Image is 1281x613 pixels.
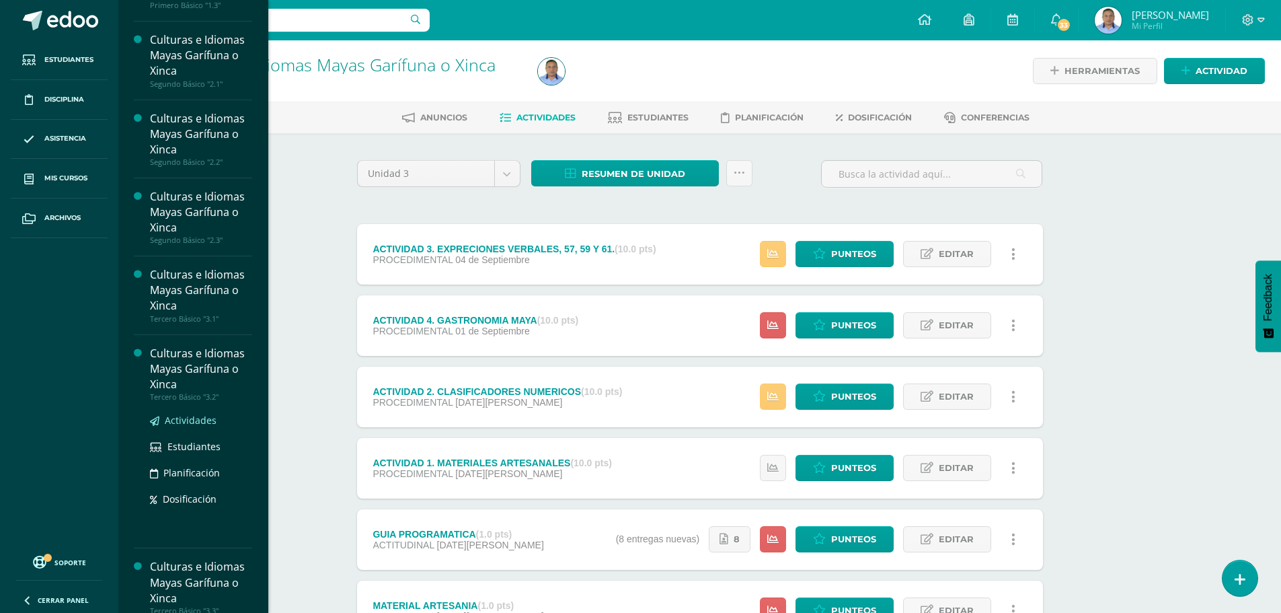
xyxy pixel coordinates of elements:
a: Soporte [16,552,102,571]
a: Culturas e Idiomas Mayas Garífuna o XincaSegundo Básico "2.3" [150,189,252,245]
a: Punteos [795,384,894,410]
div: Segundo Básico "2.1" [150,79,252,89]
span: Editar [939,313,974,338]
a: Estudiantes [608,107,689,129]
span: Mi Perfil [1132,20,1209,32]
span: Editar [939,384,974,409]
div: Segundo Básico "2.2" [150,157,252,167]
span: Editar [939,527,974,552]
span: Editar [939,456,974,480]
div: Segundo Básico "2.3" [150,236,252,245]
div: Primero Básico "1.3" [150,1,252,10]
a: Herramientas [1033,58,1157,84]
span: Archivos [44,213,81,223]
span: Punteos [831,242,876,266]
a: Punteos [795,241,894,267]
span: Herramientas [1064,59,1140,83]
a: Anuncios [402,107,467,129]
strong: (10.0 pts) [570,458,611,468]
a: Archivos [11,199,108,238]
span: Punteos [831,527,876,552]
span: [DATE][PERSON_NAME] [455,397,562,408]
a: Asistencia [11,120,108,159]
a: Punteos [795,455,894,481]
img: 23e8710bf1a66a253e536f1c80b3e19a.png [538,58,565,85]
span: Anuncios [420,112,467,122]
a: Punteos [795,526,894,552]
a: Conferencias [944,107,1030,129]
span: Punteos [831,313,876,338]
div: Culturas e Idiomas Mayas Garífuna o Xinca [150,189,252,236]
span: Asistencia [44,133,86,144]
img: 23e8710bf1a66a253e536f1c80b3e19a.png [1095,7,1122,34]
a: Mis cursos [11,159,108,199]
h1: Culturas e Idiomas Mayas Garífuna o Xinca [169,55,522,74]
span: Disciplina [44,94,84,105]
div: Culturas e Idiomas Mayas Garífuna o Xinca [150,559,252,606]
a: Culturas e Idiomas Mayas Garífuna o XincaTercero Básico "3.2" [150,346,252,402]
span: 04 de Septiembre [455,254,530,265]
strong: (1.0 pts) [477,600,514,611]
span: Estudiantes [627,112,689,122]
span: Cerrar panel [38,596,89,605]
div: Culturas e Idiomas Mayas Garífuna o Xinca [150,32,252,79]
strong: (1.0 pts) [476,529,512,540]
span: 33 [1056,17,1071,32]
strong: (10.0 pts) [537,315,578,326]
input: Busca un usuario... [127,9,430,32]
span: Actividades [165,414,217,427]
span: PROCEDIMENTAL [373,254,453,265]
span: Mis cursos [44,173,87,184]
a: Actividades [150,412,252,428]
a: Estudiantes [150,439,252,454]
a: Punteos [795,312,894,338]
span: [DATE][PERSON_NAME] [455,468,562,479]
div: Tercero Básico '3.1' [169,74,522,87]
div: Culturas e Idiomas Mayas Garífuna o Xinca [150,267,252,314]
a: Culturas e Idiomas Mayas Garífuna o XincaTercero Básico "3.1" [150,267,252,323]
a: Estudiantes [11,40,108,80]
span: Dosificación [848,112,912,122]
div: Culturas e Idiomas Mayas Garífuna o Xinca [150,111,252,157]
span: Feedback [1262,274,1274,321]
a: Culturas e Idiomas Mayas Garífuna o XincaSegundo Básico "2.1" [150,32,252,88]
a: Actividades [500,107,576,129]
div: ACTIVIDAD 2. CLASIFICADORES NUMERICOS [373,386,622,397]
span: 01 de Septiembre [455,326,530,336]
span: 8 [734,527,740,552]
div: ACTIVIDAD 3. EXPRECIONES VERBALES, 57, 59 Y 61. [373,244,656,254]
div: ACTIVIDAD 4. GASTRONOMIA MAYA [373,315,578,326]
span: ACTITUDINAL [373,540,434,550]
div: GUIA PROGRAMATICA [373,529,543,540]
span: Editar [939,242,974,266]
a: Disciplina [11,80,108,120]
span: Resumen de unidad [582,161,685,186]
input: Busca la actividad aquí... [822,161,1042,187]
span: Punteos [831,456,876,480]
div: Culturas e Idiomas Mayas Garífuna o Xinca [150,346,252,392]
div: Tercero Básico "3.1" [150,314,252,324]
span: Planificación [735,112,804,122]
span: Punteos [831,384,876,409]
span: Actividad [1196,59,1247,83]
a: Culturas e Idiomas Mayas Garífuna o Xinca [169,53,496,76]
span: [DATE][PERSON_NAME] [437,540,544,550]
span: PROCEDIMENTAL [373,397,453,408]
a: 8 [709,526,750,552]
a: Planificación [150,465,252,480]
a: Actividad [1164,58,1265,84]
strong: (10.0 pts) [581,386,622,397]
a: Dosificación [836,107,912,129]
div: MATERIAL ARTESANIA [373,600,543,611]
span: Dosificación [163,493,217,505]
span: Planificación [163,466,220,479]
a: Unidad 3 [358,161,520,186]
a: Dosificación [150,491,252,507]
strong: (10.0 pts) [615,244,656,254]
span: PROCEDIMENTAL [373,468,453,479]
span: Soporte [54,558,86,567]
span: Unidad 3 [368,161,484,186]
a: Planificación [721,107,804,129]
a: Culturas e Idiomas Mayas Garífuna o XincaSegundo Básico "2.2" [150,111,252,167]
div: Tercero Básico "3.2" [150,392,252,402]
